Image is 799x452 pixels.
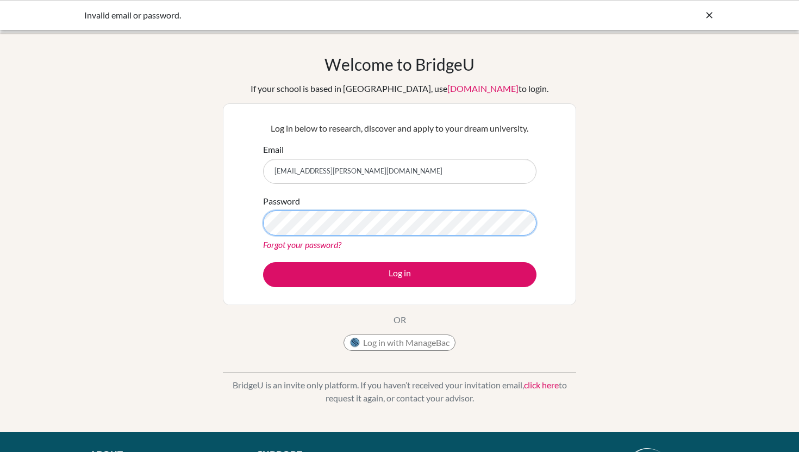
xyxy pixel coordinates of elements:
label: Email [263,143,284,156]
a: Forgot your password? [263,239,341,250]
label: Password [263,195,300,208]
a: [DOMAIN_NAME] [447,83,519,94]
div: If your school is based in [GEOGRAPHIC_DATA], use to login. [251,82,548,95]
button: Log in with ManageBac [344,335,455,351]
p: Log in below to research, discover and apply to your dream university. [263,122,536,135]
a: click here [524,380,559,390]
p: BridgeU is an invite only platform. If you haven’t received your invitation email, to request it ... [223,379,576,405]
div: Invalid email or password. [84,9,552,22]
h1: Welcome to BridgeU [324,54,475,74]
button: Log in [263,262,536,287]
p: OR [394,313,406,326]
